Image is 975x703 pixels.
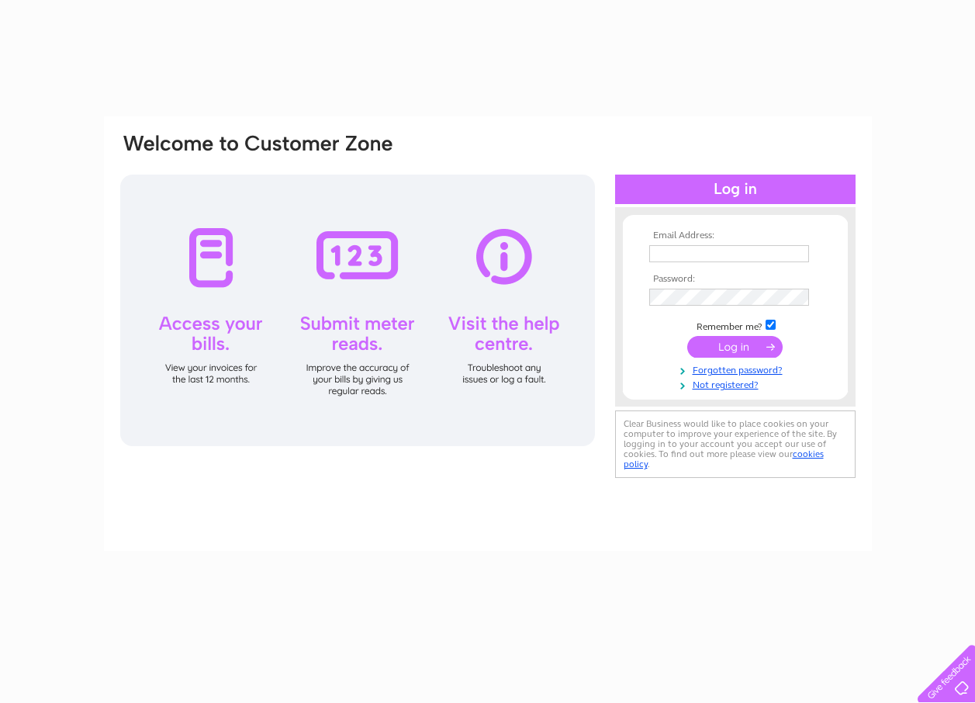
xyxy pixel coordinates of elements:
td: Remember me? [645,317,825,333]
th: Email Address: [645,230,825,241]
a: Forgotten password? [649,362,825,376]
div: Clear Business would like to place cookies on your computer to improve your experience of the sit... [615,410,856,478]
a: Not registered? [649,376,825,391]
th: Password: [645,274,825,285]
input: Submit [687,336,783,358]
a: cookies policy [624,448,824,469]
